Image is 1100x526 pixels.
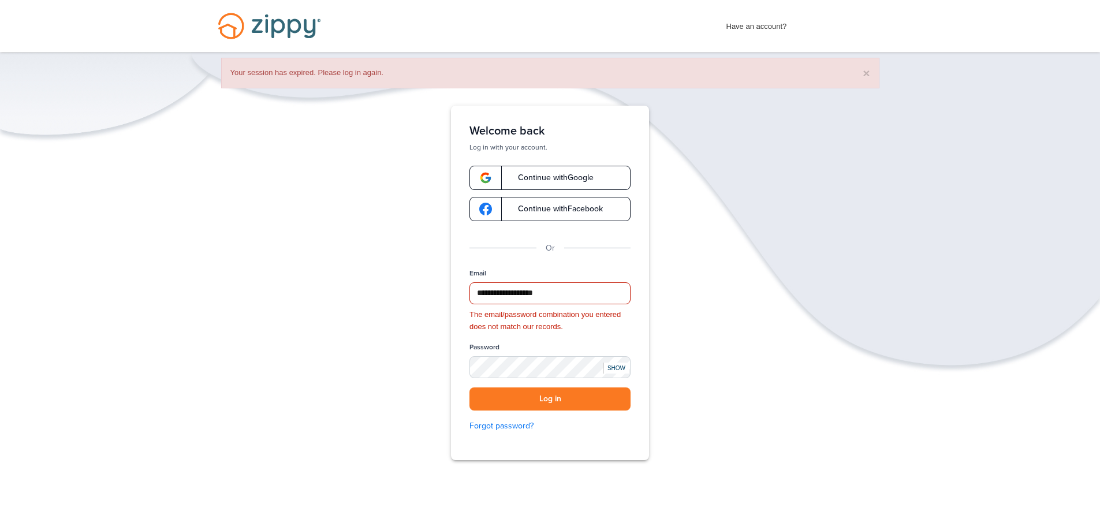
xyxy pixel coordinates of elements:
button: Log in [469,387,631,411]
p: Log in with your account. [469,143,631,152]
div: Your session has expired. Please log in again. [221,58,879,88]
div: The email/password combination you entered does not match our records. [469,309,631,333]
input: Password [469,356,631,378]
h1: Welcome back [469,124,631,138]
a: google-logoContinue withFacebook [469,197,631,221]
a: google-logoContinue withGoogle [469,166,631,190]
a: Forgot password? [469,420,631,432]
button: × [863,67,870,79]
p: Or [546,242,555,255]
span: Continue with Google [506,174,594,182]
label: Password [469,342,499,352]
span: Continue with Facebook [506,205,603,213]
label: Email [469,268,486,278]
img: google-logo [479,203,492,215]
div: SHOW [603,363,629,374]
input: Email [469,282,631,304]
img: google-logo [479,171,492,184]
span: Have an account? [726,14,787,33]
